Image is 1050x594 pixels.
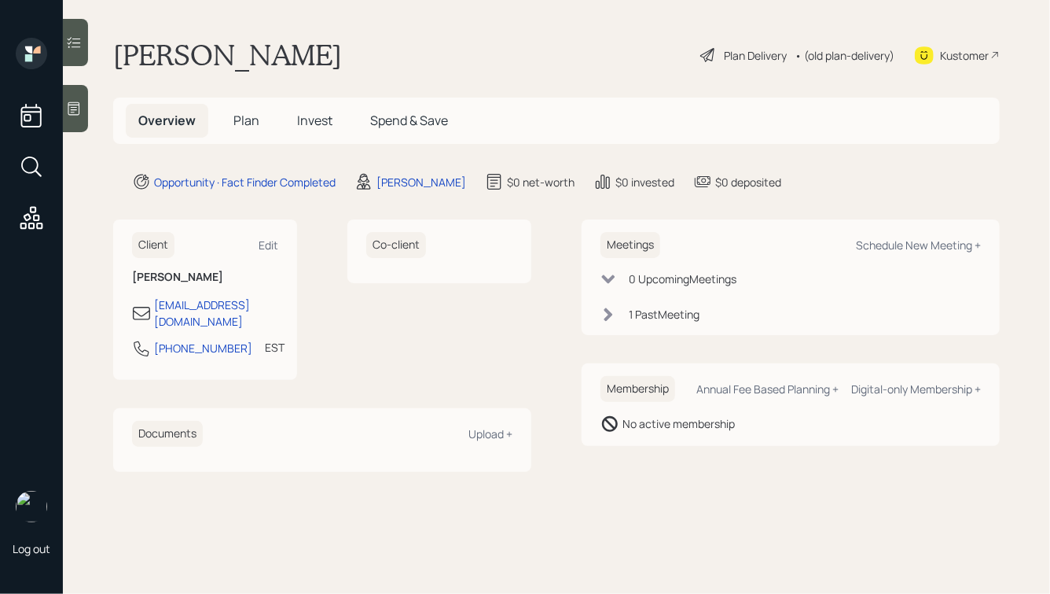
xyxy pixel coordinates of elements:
[507,174,575,190] div: $0 net-worth
[132,271,278,284] h6: [PERSON_NAME]
[16,491,47,522] img: hunter_neumayer.jpg
[366,232,426,258] h6: Co-client
[13,541,50,556] div: Log out
[154,174,336,190] div: Opportunity · Fact Finder Completed
[259,238,278,253] div: Edit
[154,297,278,330] div: [EMAIL_ADDRESS][DOMAIN_NAME]
[376,174,466,190] div: [PERSON_NAME]
[370,112,448,129] span: Spend & Save
[724,47,787,64] div: Plan Delivery
[132,421,203,447] h6: Documents
[940,47,989,64] div: Kustomer
[468,426,512,441] div: Upload +
[600,232,660,258] h6: Meetings
[154,340,252,356] div: [PHONE_NUMBER]
[615,174,674,190] div: $0 invested
[851,382,981,397] div: Digital-only Membership +
[233,112,259,129] span: Plan
[132,232,174,258] h6: Client
[629,306,699,323] div: 1 Past Meeting
[113,38,342,72] h1: [PERSON_NAME]
[856,238,981,253] div: Schedule New Meeting +
[795,47,894,64] div: • (old plan-delivery)
[629,271,736,287] div: 0 Upcoming Meeting s
[696,382,839,397] div: Annual Fee Based Planning +
[265,339,285,356] div: EST
[297,112,332,129] span: Invest
[622,415,735,432] div: No active membership
[715,174,781,190] div: $0 deposited
[600,376,675,402] h6: Membership
[138,112,196,129] span: Overview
